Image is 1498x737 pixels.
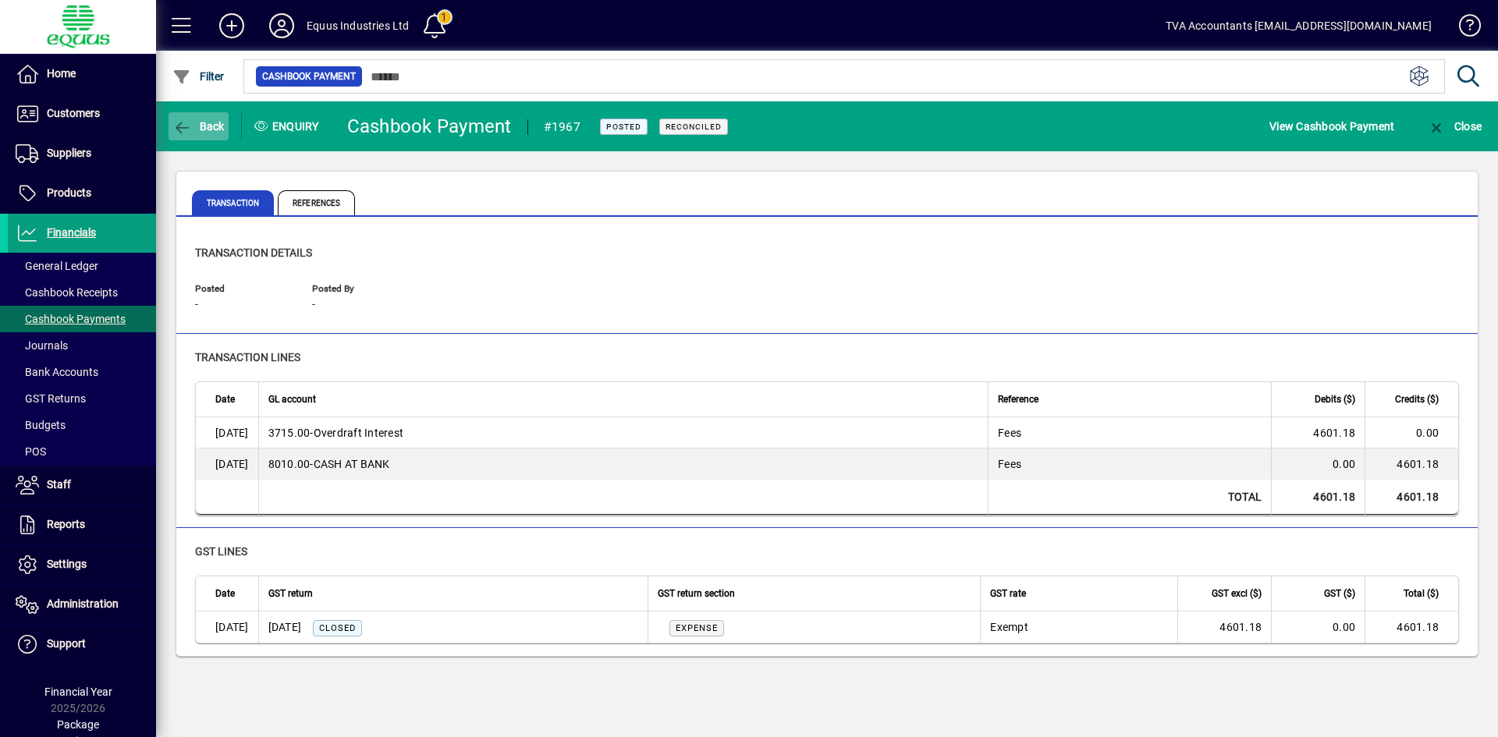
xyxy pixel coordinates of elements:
span: Transaction [192,190,274,215]
span: Suppliers [47,147,91,159]
span: Reference [998,391,1038,408]
span: Credits ($) [1395,391,1439,408]
span: Customers [47,107,100,119]
span: References [278,190,355,215]
a: General Ledger [8,253,156,279]
span: Budgets [16,419,66,431]
td: 0.00 [1271,611,1365,643]
span: Financials [47,226,96,239]
td: [DATE] [196,611,258,643]
div: Cashbook Payment [347,114,512,139]
td: Total [988,480,1271,515]
a: Support [8,625,156,664]
td: Exempt [980,611,1177,643]
span: Package [57,718,99,731]
span: Support [47,637,86,650]
span: GST return section [658,585,735,602]
span: Total ($) [1404,585,1439,602]
span: Transaction lines [195,351,300,363]
span: Cashbook Payment [262,69,356,84]
span: Reconciled [666,122,722,132]
span: Bank Accounts [16,366,98,378]
td: 4601.18 [1365,611,1458,643]
button: Add [207,12,257,40]
a: Products [8,174,156,213]
td: 4601.18 [1271,480,1365,515]
a: Administration [8,585,156,624]
button: Profile [257,12,307,40]
a: Knowledge Base [1447,3,1478,54]
span: Date [215,391,235,408]
span: GL account [268,391,316,408]
span: Close [1427,120,1482,133]
a: Budgets [8,412,156,438]
span: GST rate [990,585,1026,602]
span: GST Returns [16,392,86,405]
div: Equus Industries Ltd [307,13,410,38]
button: Back [169,112,229,140]
button: View Cashbook Payment [1265,112,1398,140]
span: POS [16,445,46,458]
a: Settings [8,545,156,584]
td: 4601.18 [1365,448,1458,480]
span: Closed [319,623,356,633]
td: 4601.18 [1365,480,1458,515]
td: [DATE] [196,417,258,448]
a: Cashbook Receipts [8,279,156,306]
span: - [195,299,198,311]
span: General Ledger [16,260,98,272]
span: GST return [268,585,313,602]
button: Close [1423,112,1486,140]
td: Fees [988,448,1271,480]
span: Date [215,585,235,602]
span: Administration [47,597,119,610]
div: #1967 [544,115,580,140]
span: Posted [606,122,641,132]
span: Staff [47,478,71,491]
span: Journals [16,339,68,352]
div: Enquiry [242,114,335,139]
a: Journals [8,332,156,359]
span: Settings [47,558,87,570]
app-page-header-button: Close enquiry [1411,112,1498,140]
td: 4601.18 [1271,417,1365,448]
span: EXPENSE [676,623,718,633]
a: Reports [8,505,156,544]
app-page-header-button: Back [156,112,242,140]
td: 0.00 [1271,448,1365,480]
span: Products [47,186,91,199]
span: Overdraft Interest [268,425,404,441]
a: GST Returns [8,385,156,412]
td: 0.00 [1365,417,1458,448]
a: Suppliers [8,134,156,173]
span: GST excl ($) [1212,585,1262,602]
td: Fees [988,417,1271,448]
span: Home [47,67,76,80]
span: View Cashbook Payment [1269,114,1394,139]
a: POS [8,438,156,465]
span: Filter [172,70,225,83]
span: Reports [47,518,85,530]
td: [DATE] [258,611,648,643]
td: 4601.18 [1177,611,1271,643]
span: Posted [195,284,289,294]
span: Posted by [312,284,406,294]
a: Customers [8,94,156,133]
span: Cashbook Receipts [16,286,118,299]
button: Filter [169,62,229,90]
span: GST ($) [1324,585,1355,602]
span: Transaction details [195,246,312,259]
span: - [312,299,315,311]
td: [DATE] [196,448,258,480]
a: Home [8,55,156,94]
span: Back [172,120,225,133]
span: Financial Year [44,686,112,698]
a: Bank Accounts [8,359,156,385]
span: Debits ($) [1315,391,1355,408]
div: TVA Accountants [EMAIL_ADDRESS][DOMAIN_NAME] [1166,13,1432,38]
span: CASH AT BANK [268,456,390,472]
span: Cashbook Payments [16,313,126,325]
a: Cashbook Payments [8,306,156,332]
span: GST lines [195,545,247,558]
a: Staff [8,466,156,505]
